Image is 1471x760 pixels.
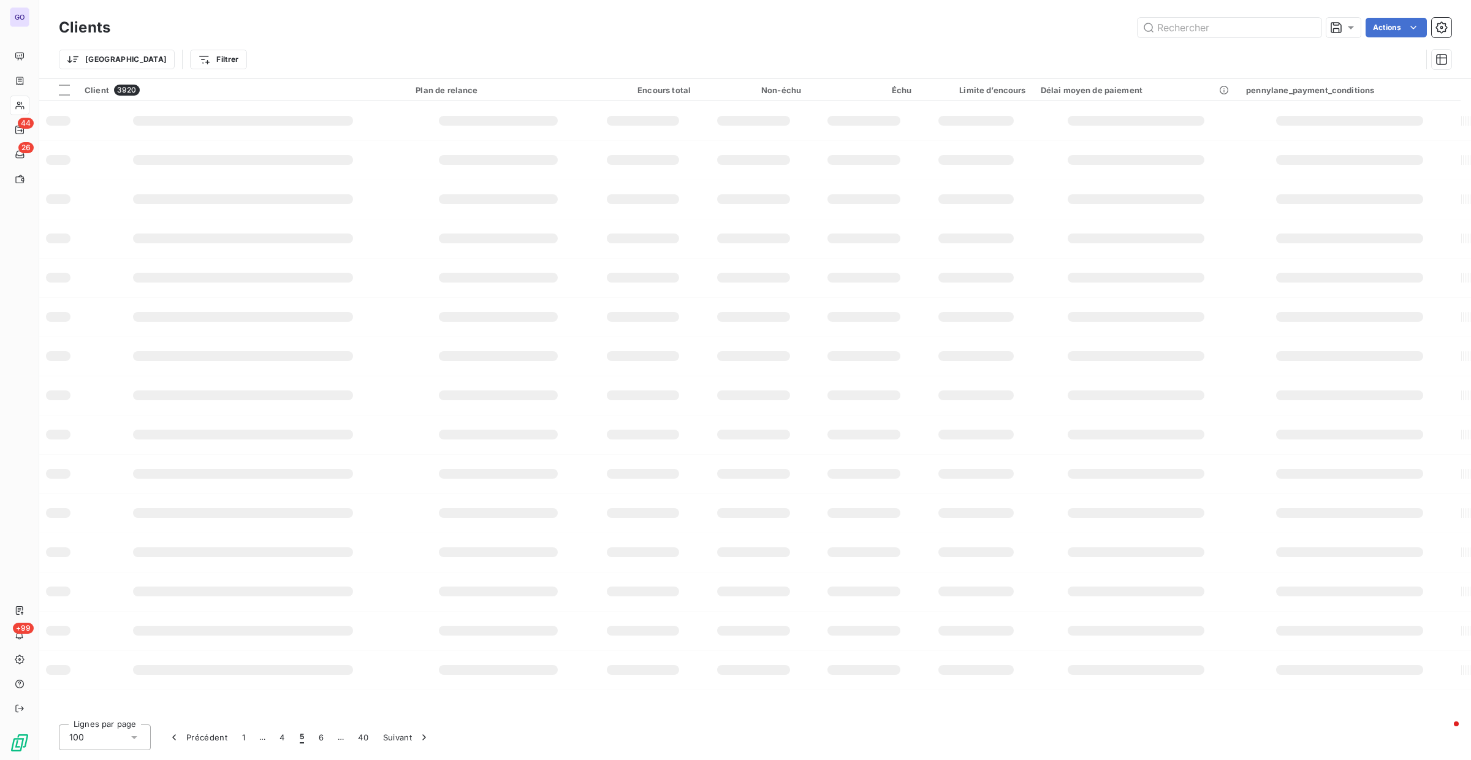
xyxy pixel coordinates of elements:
[59,17,110,39] h3: Clients
[18,142,34,153] span: 26
[311,724,331,750] button: 6
[705,85,801,95] div: Non-échu
[69,731,84,743] span: 100
[1429,718,1459,748] iframe: Intercom live chat
[1138,18,1321,37] input: Rechercher
[376,724,438,750] button: Suivant
[292,724,311,750] button: 5
[85,85,109,95] span: Client
[416,85,580,95] div: Plan de relance
[190,50,246,69] button: Filtrer
[13,623,34,634] span: +99
[300,731,304,743] span: 5
[331,728,351,747] span: …
[10,733,29,753] img: Logo LeanPay
[816,85,911,95] div: Échu
[59,50,175,69] button: [GEOGRAPHIC_DATA]
[235,724,253,750] button: 1
[253,728,272,747] span: …
[272,724,292,750] button: 4
[1246,85,1453,95] div: pennylane_payment_conditions
[595,85,691,95] div: Encours total
[1366,18,1427,37] button: Actions
[161,724,235,750] button: Précédent
[1041,85,1232,95] div: Délai moyen de paiement
[926,85,1025,95] div: Limite d’encours
[351,724,376,750] button: 40
[114,85,140,96] span: 3920
[10,7,29,27] div: GO
[18,118,34,129] span: 44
